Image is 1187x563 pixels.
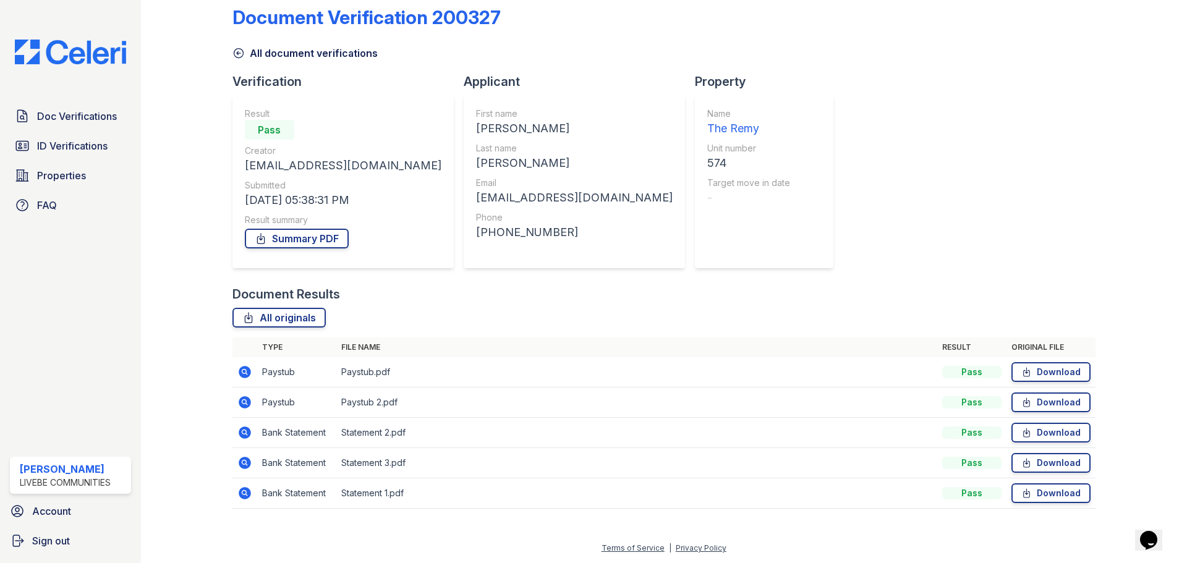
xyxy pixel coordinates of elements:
div: Result [245,108,441,120]
div: Pass [942,487,1002,499]
div: Applicant [464,73,695,90]
div: Document Results [232,286,340,303]
td: Paystub [257,357,336,387]
div: - [707,189,790,206]
a: Download [1011,362,1091,382]
div: LiveBe Communities [20,476,111,489]
div: Name [707,108,790,120]
div: Document Verification 200327 [232,6,501,28]
iframe: chat widget [1135,514,1175,551]
div: Target move in date [707,177,790,189]
div: [PERSON_NAME] [476,155,673,172]
td: Statement 3.pdf [336,448,937,478]
div: Pass [245,120,294,140]
td: Statement 1.pdf [336,478,937,509]
div: | [669,543,671,552]
div: Pass [942,426,1002,439]
a: Download [1011,483,1091,503]
th: File name [336,337,937,357]
span: FAQ [37,198,57,213]
th: Type [257,337,336,357]
div: [EMAIL_ADDRESS][DOMAIN_NAME] [245,157,441,174]
span: Sign out [32,533,70,548]
div: [PERSON_NAME] [20,462,111,476]
a: Download [1011,453,1091,473]
div: Verification [232,73,464,90]
td: Bank Statement [257,478,336,509]
a: Summary PDF [245,229,349,248]
td: Bank Statement [257,448,336,478]
th: Result [937,337,1006,357]
div: Creator [245,145,441,157]
a: FAQ [10,193,131,218]
a: Properties [10,163,131,188]
td: Paystub 2.pdf [336,387,937,418]
a: Name The Remy [707,108,790,137]
a: All document verifications [232,46,378,61]
div: Property [695,73,843,90]
td: Bank Statement [257,418,336,448]
div: [PERSON_NAME] [476,120,673,137]
th: Original file [1006,337,1096,357]
div: The Remy [707,120,790,137]
a: Sign out [5,528,136,553]
td: Statement 2.pdf [336,418,937,448]
span: Properties [37,168,86,183]
a: Download [1011,423,1091,442]
div: First name [476,108,673,120]
a: Account [5,499,136,523]
div: Pass [942,366,1002,378]
span: ID Verifications [37,138,108,153]
span: Account [32,504,71,519]
div: Last name [476,142,673,155]
img: CE_Logo_Blue-a8612792a0a2168367f1c8372b55b34899dd931a85d93a1a3d3e32e68fde9ad4.png [5,40,136,64]
div: Email [476,177,673,189]
div: Pass [942,457,1002,469]
div: [EMAIL_ADDRESS][DOMAIN_NAME] [476,189,673,206]
td: Paystub [257,387,336,418]
a: Terms of Service [602,543,665,552]
div: [DATE] 05:38:31 PM [245,192,441,209]
a: ID Verifications [10,133,131,158]
a: All originals [232,308,326,328]
a: Privacy Policy [676,543,726,552]
div: Phone [476,211,673,224]
a: Doc Verifications [10,104,131,129]
div: Unit number [707,142,790,155]
td: Paystub.pdf [336,357,937,387]
div: [PHONE_NUMBER] [476,224,673,241]
div: Result summary [245,214,441,226]
a: Download [1011,392,1091,412]
div: Submitted [245,179,441,192]
div: 574 [707,155,790,172]
div: Pass [942,396,1002,408]
span: Doc Verifications [37,109,117,124]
